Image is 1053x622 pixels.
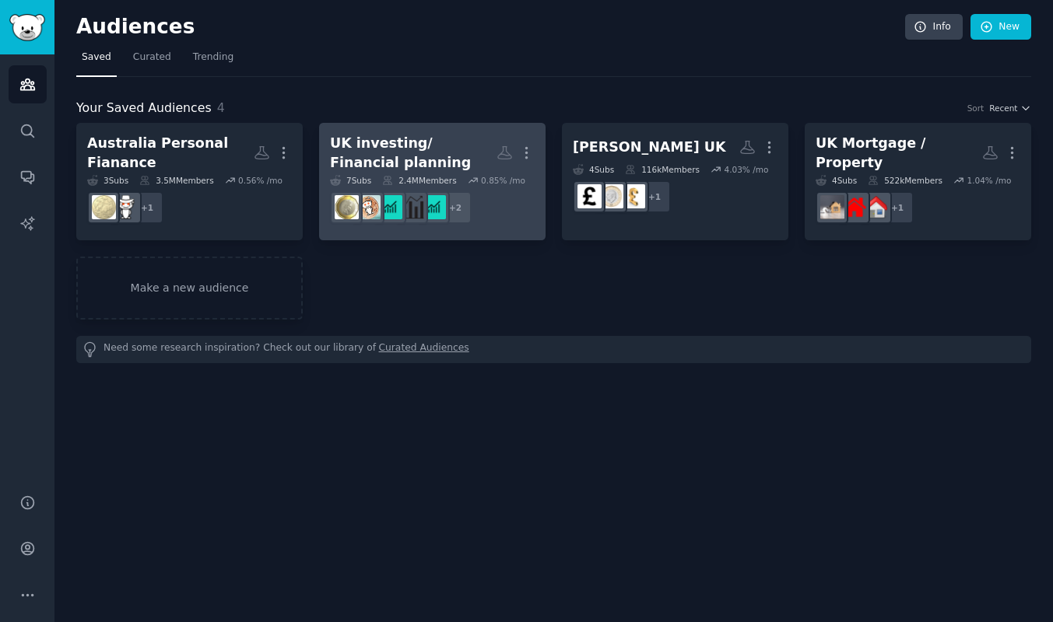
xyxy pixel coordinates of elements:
[621,184,645,208] img: HENRYUK2
[971,14,1031,40] a: New
[9,14,45,41] img: GummySearch logo
[989,103,1031,114] button: Recent
[422,195,446,219] img: LeanFireUK
[905,14,963,40] a: Info
[577,184,602,208] img: HENRYUK
[724,164,768,175] div: 4.03 % /mo
[989,103,1017,114] span: Recent
[805,123,1031,240] a: UK Mortgage / Property4Subs522kMembers1.04% /mo+1HousingUKuklandlordsMortgageadviceuk
[638,180,671,213] div: + 1
[217,100,225,115] span: 4
[238,175,283,186] div: 0.56 % /mo
[76,336,1031,363] div: Need some research inspiration? Check out our library of
[356,195,381,219] img: ukfinance
[868,175,942,186] div: 522k Members
[114,195,138,219] img: australia
[625,164,700,175] div: 116k Members
[967,175,1011,186] div: 1.04 % /mo
[87,175,128,186] div: 3 Sub s
[967,103,985,114] div: Sort
[881,191,914,224] div: + 1
[573,164,614,175] div: 4 Sub s
[76,45,117,77] a: Saved
[330,134,497,172] div: UK investing/ Financial planning
[599,184,623,208] img: HENRYUKLifestyle
[382,175,456,186] div: 2.4M Members
[481,175,525,186] div: 0.85 % /mo
[816,175,857,186] div: 4 Sub s
[131,191,163,224] div: + 1
[76,123,303,240] a: Australia Personal Fianance3Subs3.5MMembers0.56% /mo+1australiaAusFinance
[76,257,303,320] a: Make a new audience
[379,341,469,358] a: Curated Audiences
[816,134,982,172] div: UK Mortgage / Property
[864,195,888,219] img: HousingUK
[76,99,212,118] span: Your Saved Audiences
[87,134,254,172] div: Australia Personal Fianance
[330,175,371,186] div: 7 Sub s
[573,138,726,157] div: [PERSON_NAME] UK
[92,195,116,219] img: AusFinance
[319,123,546,240] a: UK investing/ Financial planning7Subs2.4MMembers0.85% /mo+2LeanFireUKUKInvestingUKInvestingTalkuk...
[842,195,866,219] img: uklandlords
[133,51,171,65] span: Curated
[820,195,844,219] img: Mortgageadviceuk
[82,51,111,65] span: Saved
[562,123,788,240] a: [PERSON_NAME] UK4Subs116kMembers4.03% /mo+1HENRYUK2HENRYUKLifestyleHENRYUK
[193,51,233,65] span: Trending
[400,195,424,219] img: UKInvesting
[128,45,177,77] a: Curated
[378,195,402,219] img: UKInvestingTalk
[335,195,359,219] img: UKPersonalFinance
[76,15,905,40] h2: Audiences
[188,45,239,77] a: Trending
[139,175,213,186] div: 3.5M Members
[439,191,472,224] div: + 2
